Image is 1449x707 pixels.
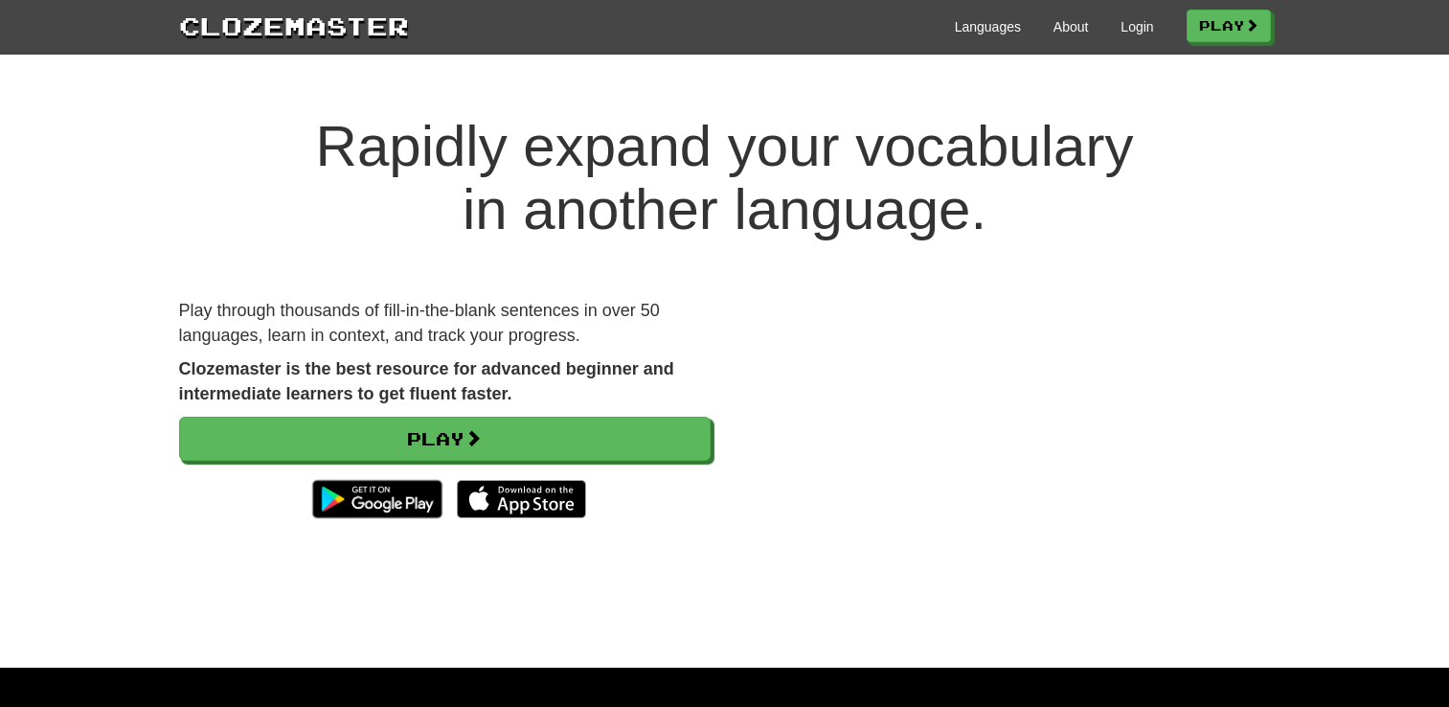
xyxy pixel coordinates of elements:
a: About [1053,17,1089,36]
a: Languages [955,17,1021,36]
img: Download_on_the_App_Store_Badge_US-UK_135x40-25178aeef6eb6b83b96f5f2d004eda3bffbb37122de64afbaef7... [457,480,586,518]
strong: Clozemaster is the best resource for advanced beginner and intermediate learners to get fluent fa... [179,359,674,403]
a: Login [1121,17,1153,36]
p: Play through thousands of fill-in-the-blank sentences in over 50 languages, learn in context, and... [179,299,711,348]
a: Play [179,417,711,461]
a: Clozemaster [179,8,409,43]
img: Get it on Google Play [303,470,451,528]
a: Play [1187,10,1271,42]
